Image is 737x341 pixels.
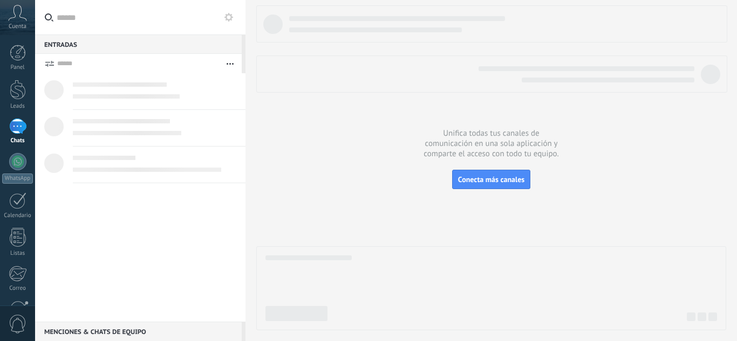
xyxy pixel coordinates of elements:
[35,34,242,54] div: Entradas
[2,103,33,110] div: Leads
[458,175,524,184] span: Conecta más canales
[35,322,242,341] div: Menciones & Chats de equipo
[2,64,33,71] div: Panel
[2,137,33,144] div: Chats
[452,170,530,189] button: Conecta más canales
[2,250,33,257] div: Listas
[9,23,26,30] span: Cuenta
[2,285,33,292] div: Correo
[2,212,33,219] div: Calendario
[2,173,33,184] div: WhatsApp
